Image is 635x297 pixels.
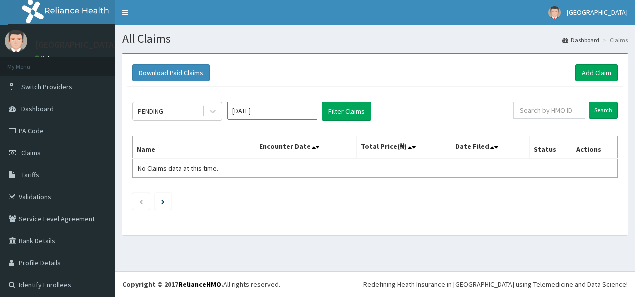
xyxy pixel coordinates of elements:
[5,30,27,52] img: User Image
[548,6,561,19] img: User Image
[133,136,255,159] th: Name
[21,170,39,179] span: Tariffs
[255,136,356,159] th: Encounter Date
[575,64,618,81] a: Add Claim
[122,280,223,289] strong: Copyright © 2017 .
[35,54,59,61] a: Online
[132,64,210,81] button: Download Paid Claims
[122,32,628,45] h1: All Claims
[600,36,628,44] li: Claims
[21,104,54,113] span: Dashboard
[138,164,218,173] span: No Claims data at this time.
[513,102,585,119] input: Search by HMO ID
[589,102,618,119] input: Search
[161,197,165,206] a: Next page
[567,8,628,17] span: [GEOGRAPHIC_DATA]
[572,136,617,159] th: Actions
[357,136,451,159] th: Total Price(₦)
[35,40,117,49] p: [GEOGRAPHIC_DATA]
[562,36,599,44] a: Dashboard
[451,136,530,159] th: Date Filed
[227,102,317,120] input: Select Month and Year
[178,280,221,289] a: RelianceHMO
[530,136,572,159] th: Status
[115,271,635,297] footer: All rights reserved.
[21,82,72,91] span: Switch Providers
[138,106,163,116] div: PENDING
[363,279,628,289] div: Redefining Heath Insurance in [GEOGRAPHIC_DATA] using Telemedicine and Data Science!
[322,102,371,121] button: Filter Claims
[139,197,143,206] a: Previous page
[21,148,41,157] span: Claims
